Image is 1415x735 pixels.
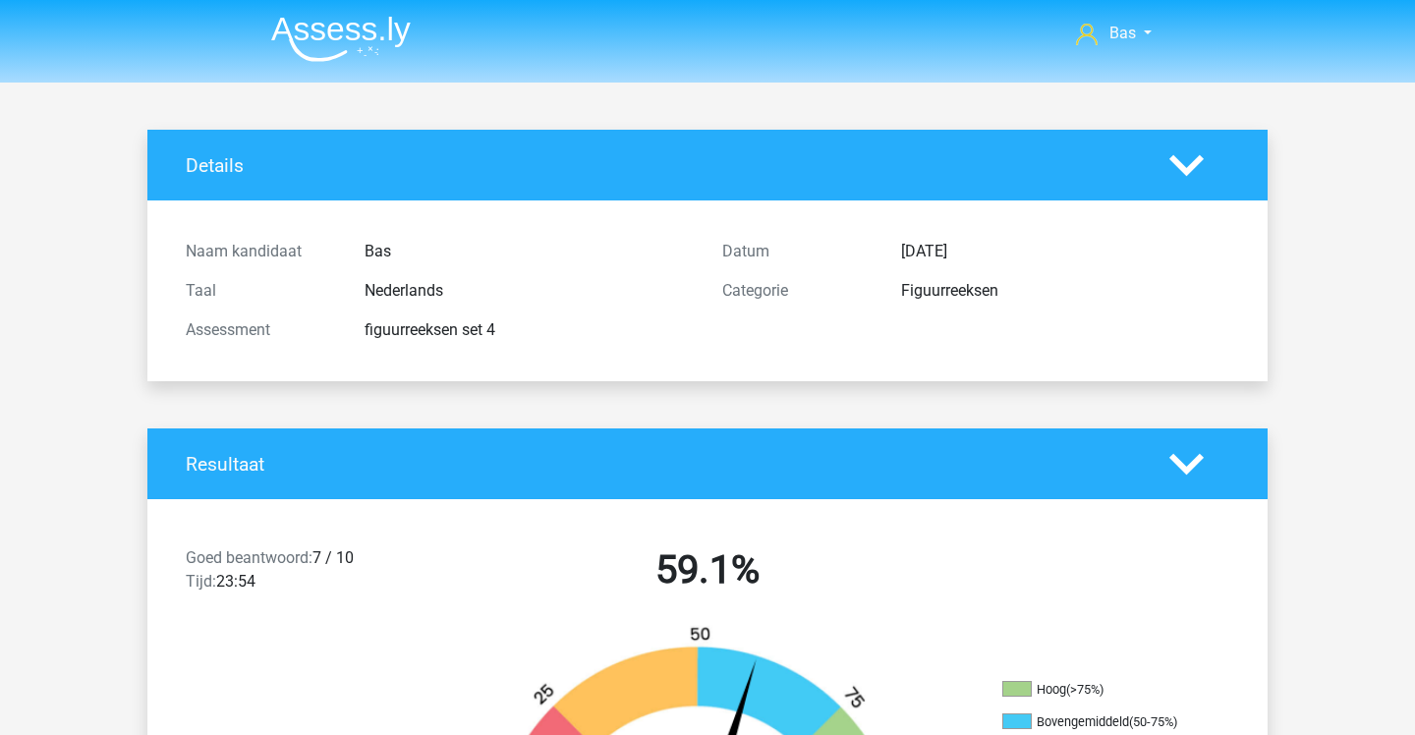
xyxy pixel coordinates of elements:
[1068,22,1160,45] a: Bas
[171,279,350,303] div: Taal
[707,240,886,263] div: Datum
[186,154,1140,177] h4: Details
[186,453,1140,476] h4: Resultaat
[1129,714,1177,729] div: (50-75%)
[171,318,350,342] div: Assessment
[1002,713,1199,731] li: Bovengemiddeld
[886,279,1244,303] div: Figuurreeksen
[886,240,1244,263] div: [DATE]
[1109,24,1136,42] span: Bas
[271,16,411,62] img: Assessly
[186,572,216,591] span: Tijd:
[454,546,961,594] h2: 59.1%
[350,240,707,263] div: Bas
[1066,682,1104,697] div: (>75%)
[350,279,707,303] div: Nederlands
[350,318,707,342] div: figuurreeksen set 4
[186,548,312,567] span: Goed beantwoord:
[171,240,350,263] div: Naam kandidaat
[171,546,439,601] div: 7 / 10 23:54
[1002,681,1199,699] li: Hoog
[707,279,886,303] div: Categorie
